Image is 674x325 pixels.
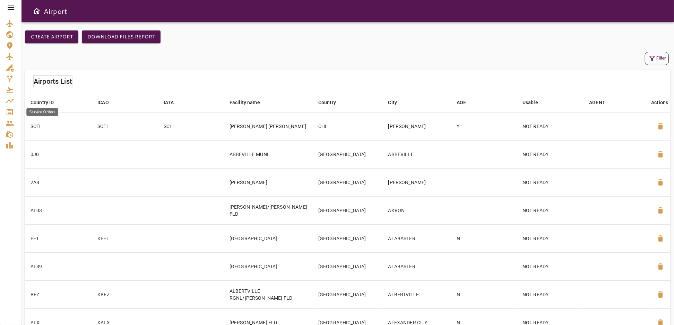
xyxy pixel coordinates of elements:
[92,112,158,140] td: SCEL
[25,280,92,308] td: BFZ
[652,146,669,163] button: Delete Airport
[383,168,451,196] td: [PERSON_NAME]
[522,263,578,270] p: NOT READY
[230,98,260,107] div: Facility name
[652,174,669,191] button: Delete Airport
[522,98,538,107] div: Usable
[25,252,92,280] td: AL39
[383,196,451,224] td: AKRON
[645,52,669,65] button: Filter
[388,98,406,107] span: City
[457,98,466,107] div: AOE
[656,178,665,187] span: delete
[522,151,578,158] p: NOT READY
[230,98,269,107] span: Facility name
[318,98,336,107] div: Country
[164,98,183,107] span: IATA
[313,168,383,196] td: [GEOGRAPHIC_DATA]
[97,98,109,107] div: ICAO
[652,118,669,135] button: Delete Airport
[25,224,92,252] td: EET
[224,196,313,224] td: [PERSON_NAME]/[PERSON_NAME] FLD
[652,258,669,275] button: Delete Airport
[224,252,313,280] td: [GEOGRAPHIC_DATA]
[92,280,158,308] td: KBFZ
[224,168,313,196] td: [PERSON_NAME]
[82,30,161,43] button: Download Files Report
[656,290,665,299] span: delete
[26,108,58,116] div: Service Orders
[313,252,383,280] td: [GEOGRAPHIC_DATA]
[44,6,67,17] h6: Airport
[522,207,578,214] p: NOT READY
[164,98,174,107] div: IATA
[313,280,383,308] td: [GEOGRAPHIC_DATA]
[522,179,578,186] p: NOT READY
[313,224,383,252] td: [GEOGRAPHIC_DATA]
[656,234,665,243] span: delete
[383,252,451,280] td: ALABASTER
[388,98,397,107] div: City
[25,140,92,168] td: 0J0
[457,98,475,107] span: AOE
[313,140,383,168] td: [GEOGRAPHIC_DATA]
[34,76,72,87] h6: Airports List
[158,112,224,140] td: SCL
[31,98,63,107] span: Country ID
[522,98,547,107] span: Usable
[656,262,665,271] span: delete
[656,122,665,130] span: delete
[451,112,517,140] td: Y
[589,98,605,107] div: AGENT
[652,286,669,303] button: Delete Airport
[92,224,158,252] td: KEET
[383,280,451,308] td: ALBERTVILLE
[652,202,669,219] button: Delete Airport
[451,280,517,308] td: N
[522,123,578,130] p: NOT READY
[25,196,92,224] td: AL03
[383,112,451,140] td: [PERSON_NAME]
[383,224,451,252] td: ALABASTER
[522,235,578,242] p: NOT READY
[318,98,345,107] span: Country
[656,150,665,159] span: delete
[313,196,383,224] td: [GEOGRAPHIC_DATA]
[224,224,313,252] td: [GEOGRAPHIC_DATA]
[25,30,78,43] button: Create airport
[589,98,614,107] span: AGENT
[652,230,669,247] button: Delete Airport
[224,112,313,140] td: [PERSON_NAME] [PERSON_NAME]
[31,98,54,107] div: Country ID
[30,4,44,18] button: Open drawer
[224,280,313,308] td: ALBERTVILLE RGNL/[PERSON_NAME] FLD
[313,112,383,140] td: CHL
[97,98,118,107] span: ICAO
[522,291,578,298] p: NOT READY
[451,224,517,252] td: N
[224,140,313,168] td: ABBEVILLE MUNI
[656,206,665,215] span: delete
[25,168,92,196] td: 2A8
[383,140,451,168] td: ABBEVILLE
[25,112,92,140] td: SCEL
